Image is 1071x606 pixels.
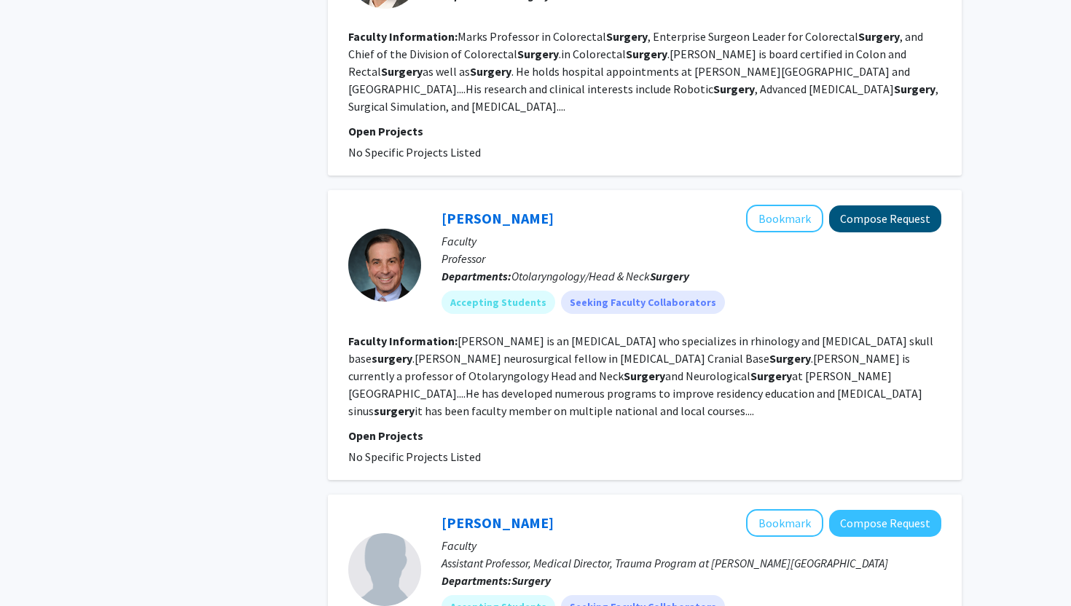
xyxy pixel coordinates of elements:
[442,209,554,227] a: [PERSON_NAME]
[442,291,555,314] mat-chip: Accepting Students
[348,29,458,44] b: Faculty Information:
[11,540,62,595] iframe: Chat
[348,334,458,348] b: Faculty Information:
[650,269,689,283] b: Surgery
[372,351,412,366] b: surgery
[606,29,648,44] b: Surgery
[442,513,554,532] a: [PERSON_NAME]
[511,573,551,588] b: Surgery
[561,291,725,314] mat-chip: Seeking Faculty Collaborators
[442,573,511,588] b: Departments:
[381,64,423,79] b: Surgery
[348,145,481,160] span: No Specific Projects Listed
[829,205,941,232] button: Compose Request to Marc Rosen
[348,427,941,444] p: Open Projects
[442,554,941,572] p: Assistant Professor, Medical Director, Trauma Program at [PERSON_NAME][GEOGRAPHIC_DATA]
[470,64,511,79] b: Surgery
[858,29,900,44] b: Surgery
[750,369,792,383] b: Surgery
[348,29,938,114] fg-read-more: Marks Professor in Colorectal , Enterprise Surgeon Leader for Colorectal , and Chief of the Divis...
[624,369,665,383] b: Surgery
[374,404,415,418] b: surgery
[348,334,933,418] fg-read-more: [PERSON_NAME] is an [MEDICAL_DATA] who specializes in rhinology and [MEDICAL_DATA] skull base .[P...
[442,537,941,554] p: Faculty
[769,351,811,366] b: Surgery
[746,205,823,232] button: Add Marc Rosen to Bookmarks
[442,269,511,283] b: Departments:
[517,47,559,61] b: Surgery
[511,269,689,283] span: Otolaryngology/Head & Neck
[746,509,823,537] button: Add Anirrudh Kohil to Bookmarks
[626,47,667,61] b: Surgery
[348,449,481,464] span: No Specific Projects Listed
[442,232,941,250] p: Faculty
[713,82,755,96] b: Surgery
[348,122,941,140] p: Open Projects
[829,510,941,537] button: Compose Request to Anirrudh Kohil
[442,250,941,267] p: Professor
[894,82,935,96] b: Surgery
